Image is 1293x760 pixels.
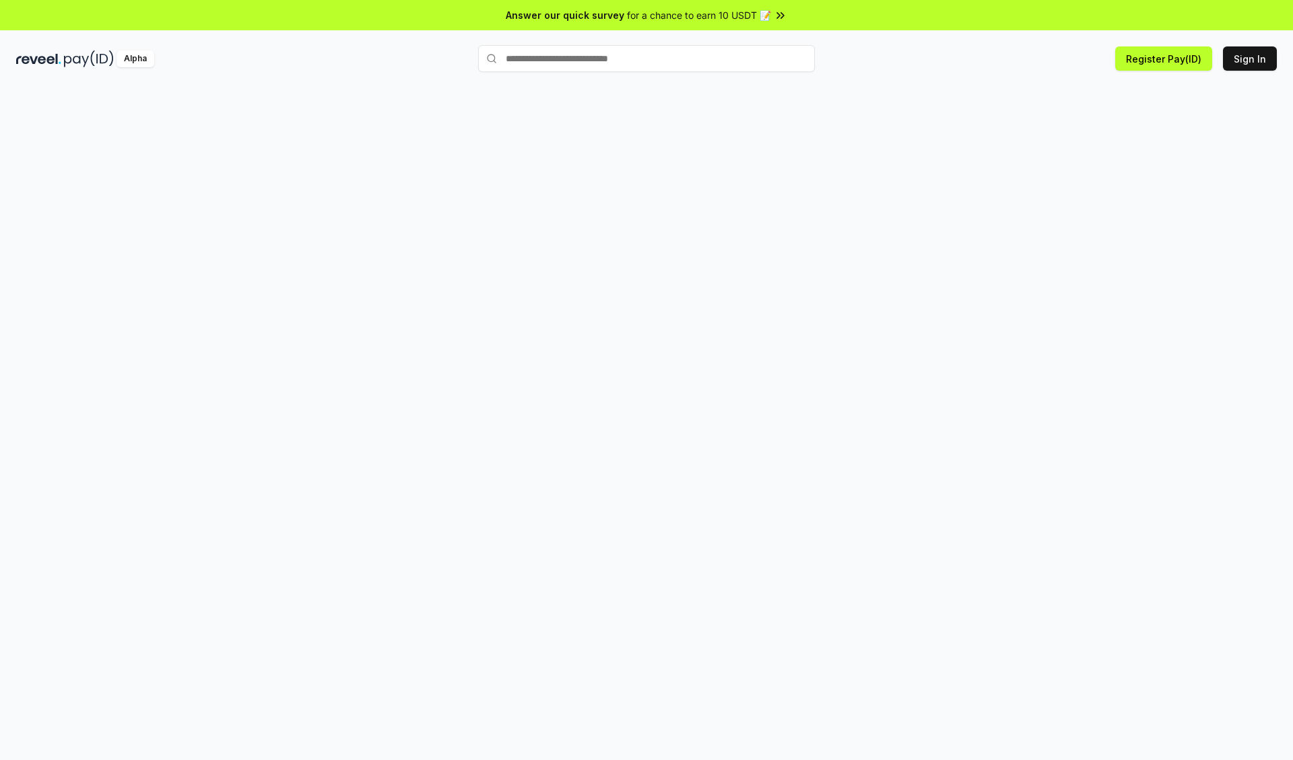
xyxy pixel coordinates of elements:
span: Answer our quick survey [506,8,624,22]
span: for a chance to earn 10 USDT 📝 [627,8,771,22]
img: pay_id [64,50,114,67]
img: reveel_dark [16,50,61,67]
div: Alpha [117,50,154,67]
button: Register Pay(ID) [1115,46,1212,71]
button: Sign In [1223,46,1277,71]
